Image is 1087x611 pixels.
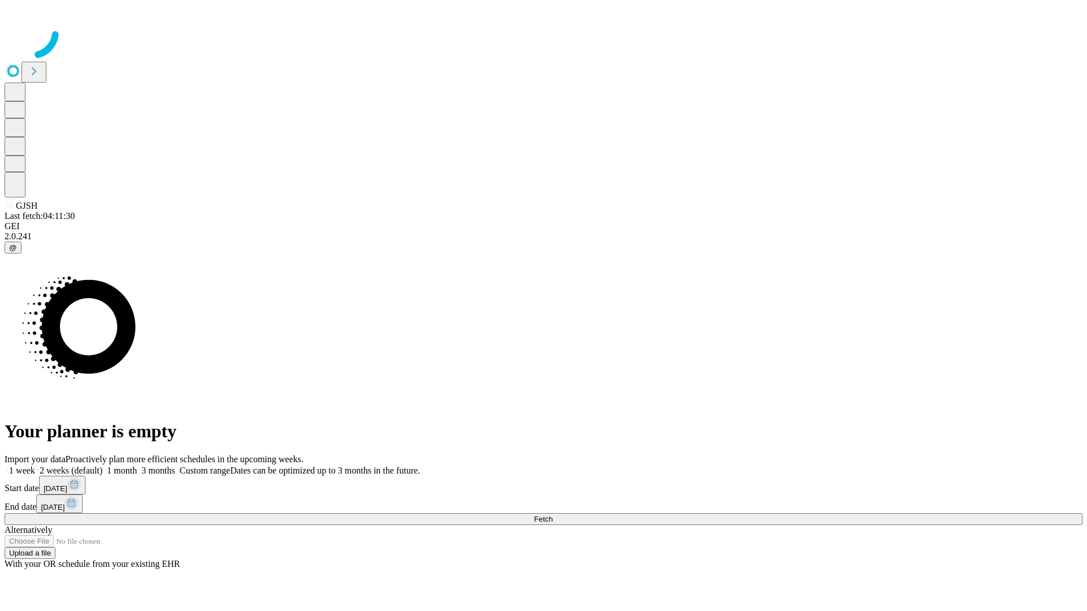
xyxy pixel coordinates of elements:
[5,454,66,464] span: Import your data
[534,515,553,523] span: Fetch
[107,466,137,475] span: 1 month
[5,231,1082,242] div: 2.0.241
[5,559,180,569] span: With your OR schedule from your existing EHR
[44,484,67,493] span: [DATE]
[142,466,175,475] span: 3 months
[5,513,1082,525] button: Fetch
[66,454,303,464] span: Proactively plan more efficient schedules in the upcoming weeks.
[5,476,1082,494] div: Start date
[41,503,65,511] span: [DATE]
[179,466,230,475] span: Custom range
[5,242,22,253] button: @
[5,211,75,221] span: Last fetch: 04:11:30
[5,221,1082,231] div: GEI
[9,466,35,475] span: 1 week
[39,476,85,494] button: [DATE]
[5,494,1082,513] div: End date
[16,201,37,210] span: GJSH
[5,525,52,535] span: Alternatively
[5,547,55,559] button: Upload a file
[9,243,17,252] span: @
[230,466,420,475] span: Dates can be optimized up to 3 months in the future.
[36,494,83,513] button: [DATE]
[40,466,102,475] span: 2 weeks (default)
[5,421,1082,442] h1: Your planner is empty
